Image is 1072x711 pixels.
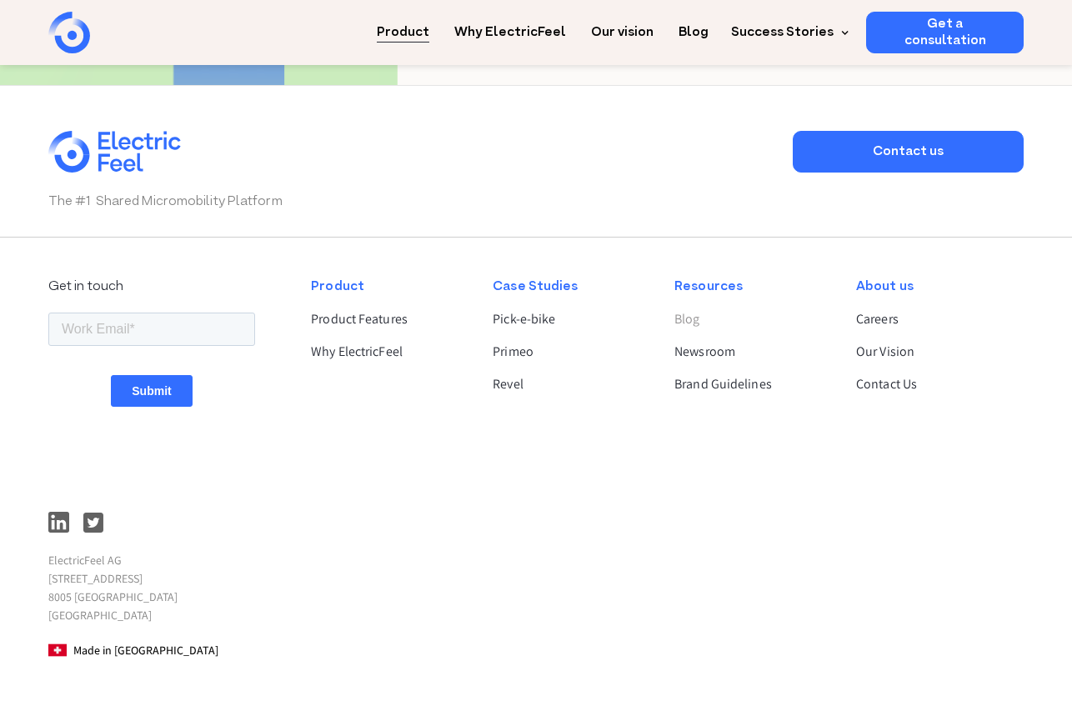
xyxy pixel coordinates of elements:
a: Contact us [793,131,1024,173]
a: Our vision [591,12,654,43]
a: Revel [493,374,646,394]
div: Get in touch [48,277,255,297]
a: Product Features [311,309,464,329]
p: ElectricFeel AG [STREET_ADDRESS] 8005 [GEOGRAPHIC_DATA] [GEOGRAPHIC_DATA] [48,551,255,624]
div: Product [311,277,464,297]
a: Contact Us [856,374,1009,394]
a: Brand Guidelines [674,374,828,394]
a: Why ElectricFeel [311,342,464,362]
p: The #1 Shared Micromobility Platform [48,192,776,212]
iframe: Form 0 [48,309,255,493]
a: Primeo [493,342,646,362]
a: Get a consultation [866,12,1024,53]
div: Success Stories [731,23,834,43]
div: About us [856,277,1009,297]
div: Case Studies [493,277,646,297]
a: Careers [856,309,1009,329]
a: Blog [679,12,709,43]
div: Resources [674,277,828,297]
a: Why ElectricFeel [454,12,566,43]
a: Newsroom [674,342,828,362]
a: Pick-e-bike [493,309,646,329]
iframe: Chatbot [962,601,1049,688]
a: home [48,12,182,53]
a: Our Vision [856,342,1009,362]
a: Product [377,12,429,43]
p: Made in [GEOGRAPHIC_DATA] [48,641,255,659]
div: Success Stories [721,12,854,53]
a: Blog [674,309,828,329]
